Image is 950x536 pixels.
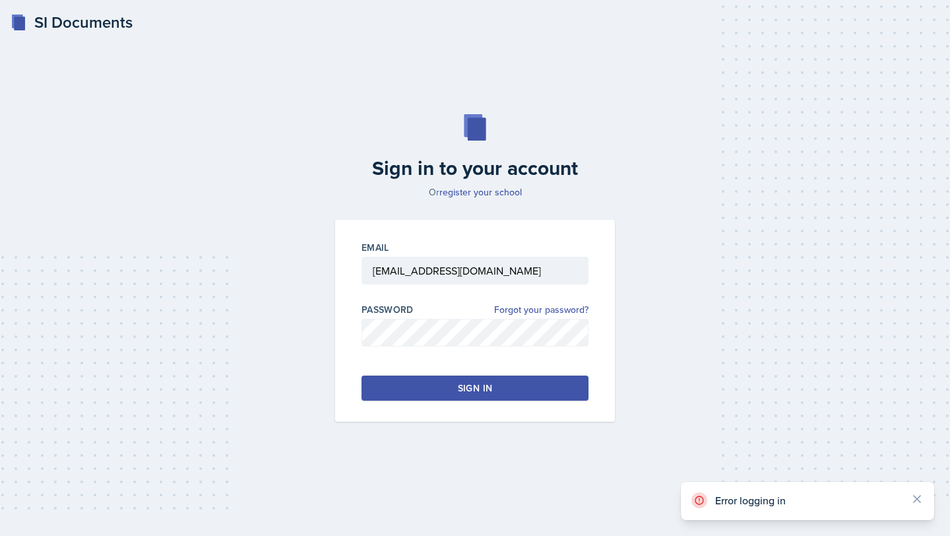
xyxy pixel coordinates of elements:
[494,303,588,317] a: Forgot your password?
[362,376,588,401] button: Sign in
[362,241,389,254] label: Email
[715,494,900,507] p: Error logging in
[362,257,588,285] input: Email
[458,382,492,395] div: Sign in
[11,11,133,34] a: SI Documents
[327,185,623,199] p: Or
[327,156,623,180] h2: Sign in to your account
[439,185,522,199] a: register your school
[362,303,414,316] label: Password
